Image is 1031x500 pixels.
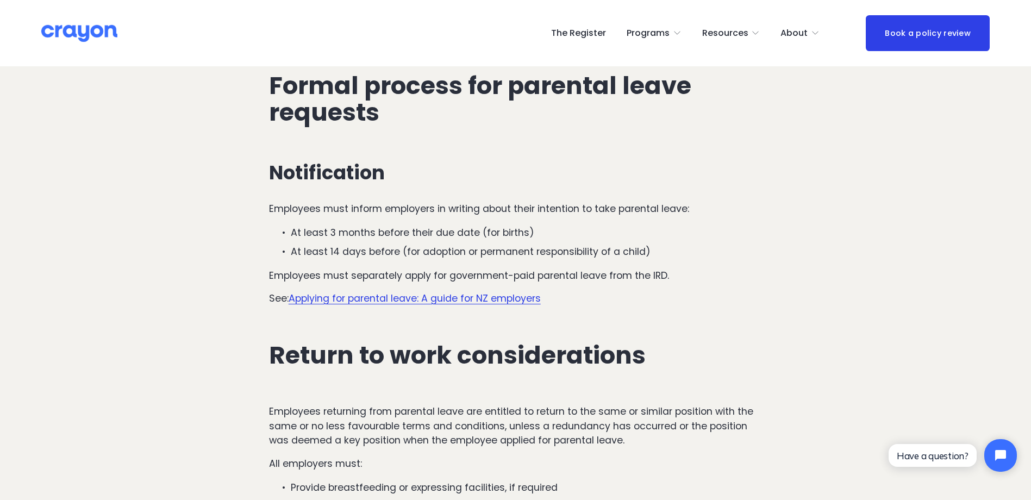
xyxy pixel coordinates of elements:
p: Employees must separately apply for government-paid parental leave from the IRD. [269,268,763,283]
p: At least 3 months before their due date (for births) [291,226,763,240]
p: All employers must: [269,457,763,471]
span: Programs [627,26,670,41]
a: The Register [551,24,606,42]
p: Provide breastfeeding or expressing facilities, if required [291,480,763,495]
h2: Return to work considerations [269,342,763,369]
iframe: Tidio Chat [879,430,1026,481]
a: folder dropdown [627,24,682,42]
p: At least 14 days before (for adoption or permanent responsibility of a child) [291,245,763,259]
a: Applying for parental leave: A guide for NZ employers [289,292,541,305]
h3: Notification [269,162,763,184]
span: Resources [702,26,748,41]
p: Employees must inform employers in writing about their intention to take parental leave: [269,202,763,216]
a: folder dropdown [702,24,760,42]
a: folder dropdown [780,24,820,42]
p: Employees returning from parental leave are entitled to return to the same or similar position wi... [269,404,763,447]
p: See: [269,291,763,305]
img: Crayon [41,24,117,43]
span: About [780,26,808,41]
a: Book a policy review [866,15,990,51]
h2: Formal process for parental leave requests [269,72,763,127]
